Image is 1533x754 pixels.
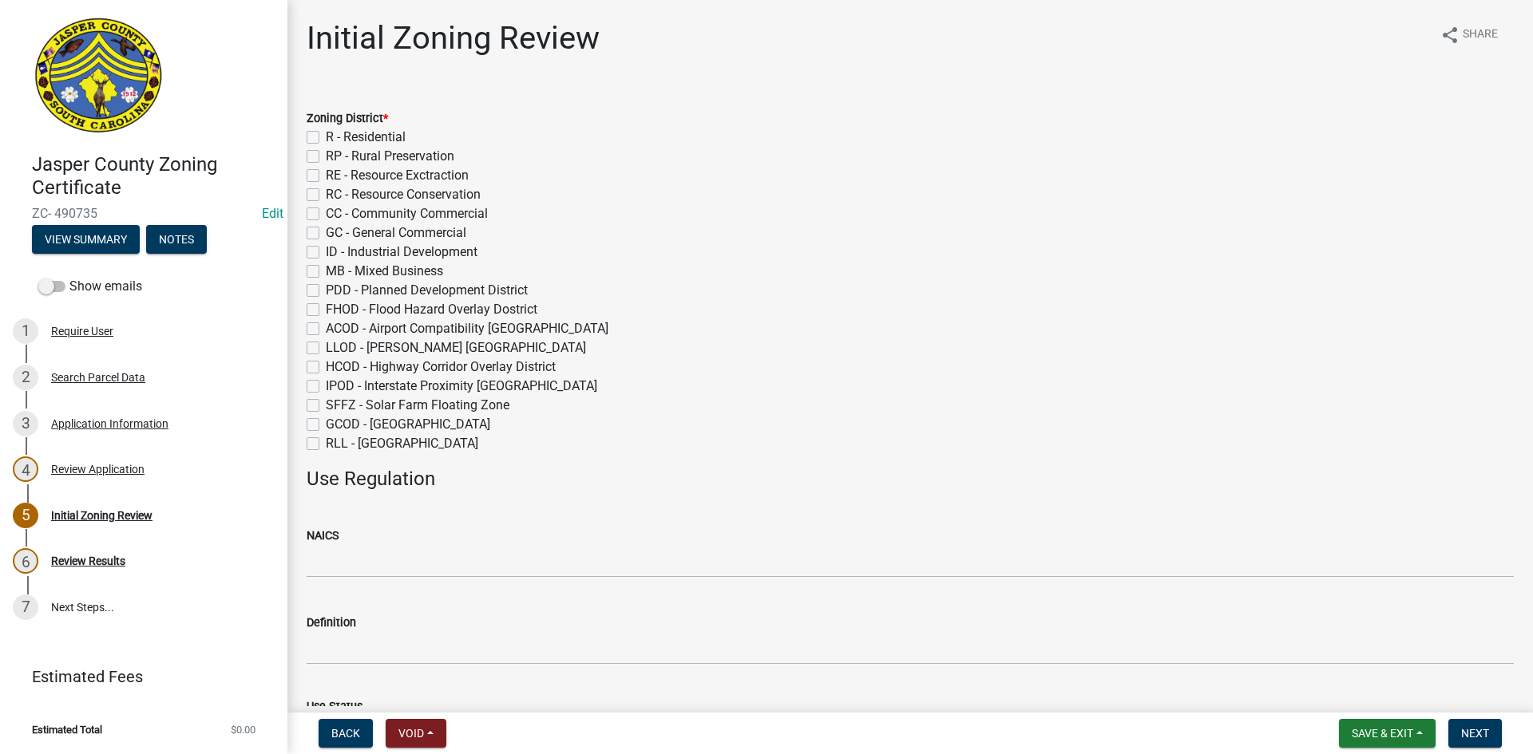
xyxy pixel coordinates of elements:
h1: Initial Zoning Review [307,19,600,57]
label: ACOD - Airport Compatibility [GEOGRAPHIC_DATA] [326,319,608,338]
label: RE - Resource Exctraction [326,166,469,185]
label: GCOD - [GEOGRAPHIC_DATA] [326,415,490,434]
button: Next [1448,719,1502,748]
span: Void [398,727,424,740]
label: RLL - [GEOGRAPHIC_DATA] [326,434,478,453]
div: Search Parcel Data [51,372,145,383]
span: $0.00 [231,724,255,735]
wm-modal-confirm: Edit Application Number [262,206,283,221]
button: shareShare [1428,19,1511,50]
button: Save & Exit [1339,719,1436,748]
button: Void [386,719,446,748]
a: Estimated Fees [13,661,262,693]
a: Edit [262,206,283,221]
label: Zoning District [307,113,388,124]
label: R - Residential [326,128,406,147]
h4: Use Regulation [307,468,1514,491]
h4: Jasper County Zoning Certificate [32,153,275,199]
div: Require User [51,326,113,337]
span: Share [1463,26,1498,45]
label: PDD - Planned Development District [326,281,528,300]
label: CC - Community Commercial [326,204,488,223]
label: SFFZ - Solar Farm Floating Zone [326,396,509,415]
div: Application Information [51,418,168,429]
label: Show emails [38,277,142,296]
label: IPOD - Interstate Proximity [GEOGRAPHIC_DATA] [326,377,597,396]
span: Back [331,727,360,740]
button: View Summary [32,225,140,254]
label: HCOD - Highway Corridor Overlay District [326,357,556,377]
div: Review Application [51,464,145,475]
label: FHOD - Flood Hazard Overlay Dostrict [326,300,537,319]
img: Jasper County, South Carolina [32,17,165,136]
div: 6 [13,548,38,574]
label: NAICS [307,531,339,542]
div: Initial Zoning Review [51,510,153,521]
label: ID - Industrial Development [326,243,477,262]
label: RC - Resource Conservation [326,185,481,204]
div: 5 [13,503,38,528]
span: Save & Exit [1352,727,1413,740]
label: Use Status [307,701,362,713]
span: ZC- 490735 [32,206,255,221]
label: RP - Rural Preservation [326,147,454,166]
div: Review Results [51,555,125,566]
div: 1 [13,318,38,344]
span: Next [1461,727,1489,740]
div: 4 [13,456,38,482]
wm-modal-confirm: Summary [32,234,140,247]
label: Definition [307,618,356,629]
div: 3 [13,411,38,436]
wm-modal-confirm: Notes [146,234,207,247]
i: share [1440,26,1460,45]
label: MB - Mixed Business [326,262,443,281]
div: 2 [13,365,38,390]
label: LLOD - [PERSON_NAME] [GEOGRAPHIC_DATA] [326,338,586,357]
div: 7 [13,594,38,620]
label: GC - General Commercial [326,223,466,243]
button: Back [319,719,373,748]
button: Notes [146,225,207,254]
span: Estimated Total [32,724,102,735]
